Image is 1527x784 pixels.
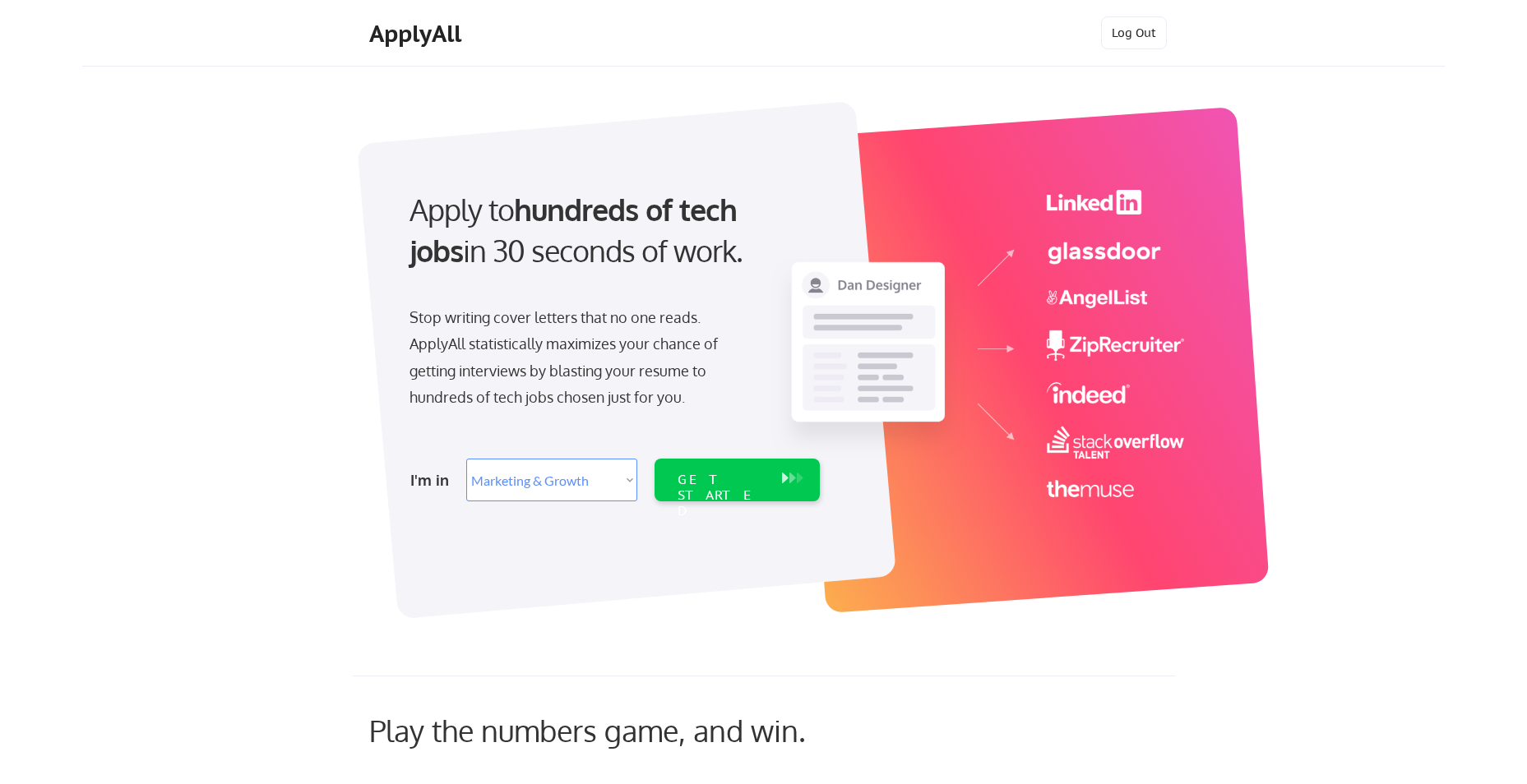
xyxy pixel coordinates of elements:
[410,191,744,269] strong: hundreds of tech jobs
[678,472,766,519] div: GET STARTED
[369,713,879,748] div: Play the numbers game, and win.
[410,189,813,272] div: Apply to in 30 seconds of work.
[369,20,466,48] div: ApplyAll
[410,304,747,411] div: Stop writing cover letters that no one reads. ApplyAll statistically maximizes your chance of get...
[410,467,456,493] div: I'm in
[1101,16,1167,49] button: Log Out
